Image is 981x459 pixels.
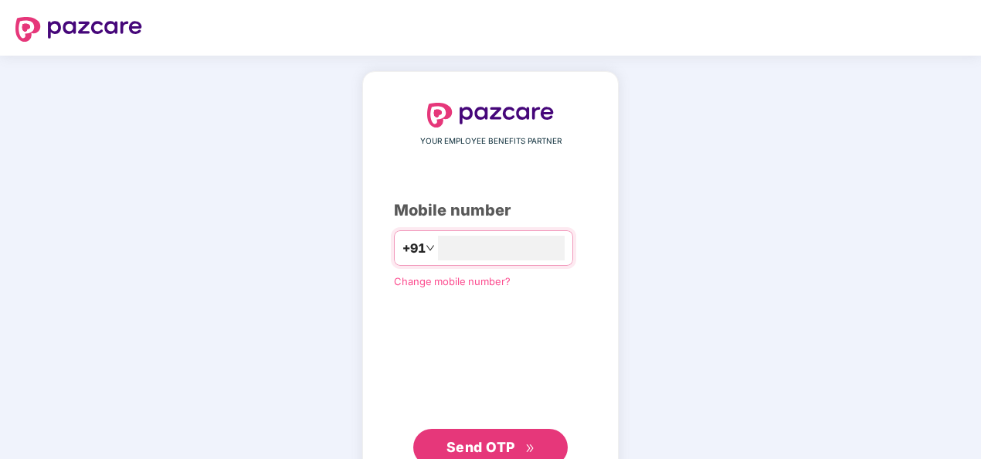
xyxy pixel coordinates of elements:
img: logo [427,103,554,127]
span: YOUR EMPLOYEE BENEFITS PARTNER [420,135,562,148]
a: Change mobile number? [394,275,511,287]
span: Send OTP [446,439,515,455]
span: double-right [525,444,535,454]
span: +91 [402,239,426,258]
div: Mobile number [394,199,587,223]
img: logo [15,17,142,42]
span: down [426,243,435,253]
